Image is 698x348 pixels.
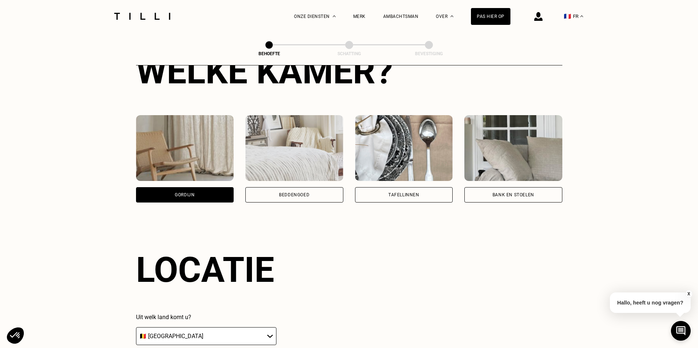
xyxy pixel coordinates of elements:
img: Tilli retoucheert uw beddengoed [245,115,343,181]
img: Tilli retoucheert uw bank en stoelen [464,115,562,181]
font: X [687,291,690,296]
font: Hallo, heeft u nog vragen? [617,300,683,306]
a: Ambachtsman [383,14,419,19]
font: Locatie [136,249,274,290]
font: FR [573,14,578,19]
font: Welke kamer? [136,51,393,92]
font: Gordijn [175,192,195,197]
font: Uit welk land komt u? [136,314,191,321]
font: Behoefte [259,51,280,56]
img: Keuzemenu [333,15,336,17]
font: Schatting [337,51,361,56]
font: Pas hier op [477,14,505,19]
font: Bank en stoelen [493,192,534,197]
img: Tilli Dressmaking Service-logo [112,13,173,20]
img: Tilli retoucheert uw tafellinnen [355,115,453,181]
a: Pas hier op [471,8,510,25]
img: verbindingspictogram [534,12,543,21]
font: Over [436,14,448,19]
button: X [685,290,693,298]
img: Over het dropdownmenu [450,15,453,17]
a: Merk [353,14,366,19]
font: Bevestiging [415,51,443,56]
img: vervolgkeuzemenu [580,15,583,17]
font: Tafellinnen [388,192,419,197]
font: Onze diensten [294,14,330,19]
img: Tilli retoucheert je gordijn [136,115,234,181]
font: Beddengoed [279,192,309,197]
font: 🇫🇷 [564,13,571,20]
